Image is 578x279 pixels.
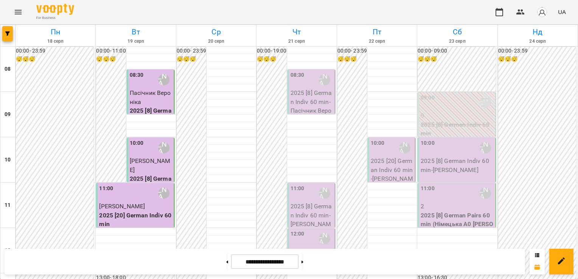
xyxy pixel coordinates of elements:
h6: 10 [5,156,11,164]
div: Бондаренко Катерина Сергіївна (н) [158,142,169,153]
p: 2 [421,202,494,211]
h6: 23 серп [418,38,496,45]
p: 2025 [8] German Indiv 60 min - [PERSON_NAME] [291,202,333,237]
div: Бондаренко Катерина Сергіївна (н) [319,74,330,85]
h6: 😴😴😴 [96,55,126,64]
img: Voopty Logo [36,4,74,15]
h6: 00:00 - 09:00 [418,47,496,55]
label: 11:00 [99,184,113,193]
h6: 😴😴😴 [337,55,367,64]
label: 12:00 [291,230,305,238]
h6: 😴😴😴 [257,55,286,64]
h6: Нд [499,26,576,38]
h6: Пт [338,26,416,38]
span: UA [558,8,566,16]
h6: 18 серп [17,38,94,45]
p: 2025 [8] German Indiv 60 min - [PERSON_NAME] [421,157,494,174]
div: Бондаренко Катерина Сергіївна (н) [480,97,491,108]
label: 10:00 [130,139,144,147]
h6: 😴😴😴 [498,55,576,64]
h6: 😴😴😴 [177,55,206,64]
h6: 00:00 - 11:00 [96,47,126,55]
label: 11:00 [421,184,435,193]
h6: 00:00 - 23:59 [16,47,94,55]
span: For Business [36,15,74,20]
label: 08:30 [291,71,305,79]
div: Бондаренко Катерина Сергіївна (н) [319,233,330,244]
h6: 00:00 - 23:59 [337,47,367,55]
h6: 😴😴😴 [418,55,496,64]
h6: 😴😴😴 [16,55,94,64]
h6: 22 серп [338,38,416,45]
p: 2025 [8] German Indiv 60 min [130,174,172,192]
h6: 19 серп [97,38,174,45]
div: Бондаренко Катерина Сергіївна (н) [399,142,410,153]
h6: 09 [5,110,11,119]
label: 11:00 [291,184,305,193]
h6: Вт [97,26,174,38]
span: [PERSON_NAME] [130,157,171,174]
h6: 00:00 - 19:00 [257,47,286,55]
p: 0 [421,111,494,120]
h6: Пн [17,26,94,38]
h6: 11 [5,201,11,209]
h6: 08 [5,65,11,73]
div: Бондаренко Катерина Сергіївна (н) [158,74,169,85]
h6: 20 серп [177,38,255,45]
div: Бондаренко Катерина Сергіївна (н) [158,188,169,199]
h6: 00:00 - 23:59 [177,47,206,55]
h6: Чт [258,26,335,38]
img: avatar_s.png [537,7,547,17]
div: Бондаренко Катерина Сергіївна (н) [480,142,491,153]
p: 2025 [8] German Indiv 60 min [130,106,172,124]
h6: Ср [177,26,255,38]
button: Menu [9,3,27,21]
div: Бондаренко Катерина Сергіївна (н) [319,188,330,199]
p: 2025 [8] German Indiv 60 min - Пасічник Вероніка [291,88,333,124]
label: 09:00 [421,94,435,102]
div: Бондаренко Катерина Сергіївна (н) [480,188,491,199]
h6: 24 серп [499,38,576,45]
span: Пасічник Вероніка [130,89,171,105]
p: 2025 [20] German Indiv 60 min - [PERSON_NAME] [371,157,413,192]
h6: 00:00 - 23:59 [498,47,576,55]
p: 2025 [8] German Pairs 60 min (Німецька А0 [PERSON_NAME] - пара) [421,211,494,238]
button: UA [555,5,569,19]
h6: Сб [418,26,496,38]
label: 10:00 [371,139,385,147]
p: 2025 [8] German Indiv 60 min [421,120,494,138]
h6: 21 серп [258,38,335,45]
label: 10:00 [421,139,435,147]
p: 2025 [20] German Indiv 60 min [99,211,172,229]
span: [PERSON_NAME] [99,203,145,210]
label: 08:30 [130,71,144,79]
